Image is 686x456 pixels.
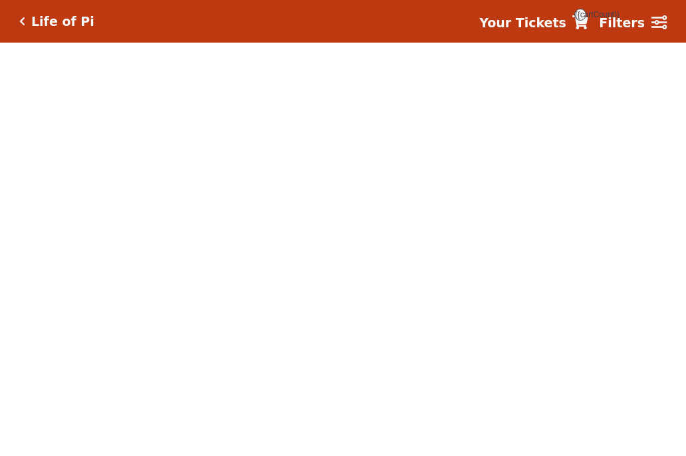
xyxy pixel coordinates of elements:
[479,13,588,33] a: Your Tickets {{cartCount}}
[574,9,586,21] span: {{cartCount}}
[479,15,566,30] strong: Your Tickets
[599,15,645,30] strong: Filters
[31,14,94,29] h5: Life of Pi
[599,13,667,33] a: Filters
[19,17,25,26] a: Click here to go back to filters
